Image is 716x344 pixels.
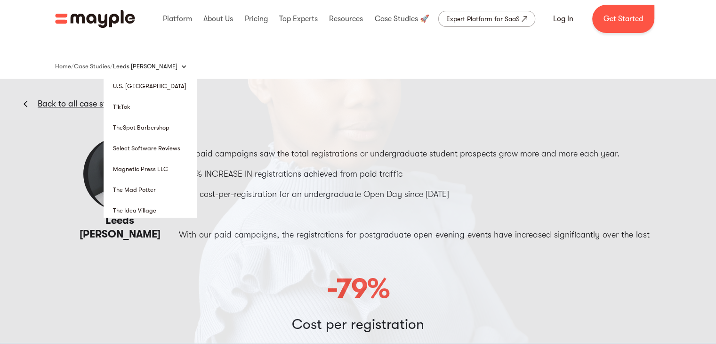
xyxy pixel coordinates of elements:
[242,4,270,34] div: Pricing
[113,143,196,154] div: Select Software Reviews
[277,4,320,34] div: Top Experts
[113,81,196,92] div: U.S. [GEOGRAPHIC_DATA]
[113,122,196,133] div: TheSpot Barbershop
[104,97,196,117] a: TikTok
[113,164,196,175] div: Magnetic Press LLC
[438,11,535,27] a: Expert Platform for SaaS
[71,62,74,71] div: /
[38,98,126,109] a: Back to all case studies
[55,10,135,28] img: Mayple logo
[161,4,194,34] div: Platform
[104,159,196,180] a: Magnetic Press LLC
[55,10,135,28] a: home
[446,13,520,25] div: Expert Platform for SaaS
[113,205,196,216] div: The Idea Village
[542,8,585,30] a: Log In
[201,4,235,34] div: About Us
[104,200,196,221] a: The Idea Village
[55,61,71,72] a: Home
[113,57,196,76] div: Leeds [PERSON_NAME]
[327,4,365,34] div: Resources
[104,76,196,217] nav: Leeds [PERSON_NAME]
[104,76,196,97] a: U.S. [GEOGRAPHIC_DATA]
[113,101,196,113] div: TikTok
[110,62,113,71] div: /
[104,138,196,159] a: Select Software Reviews
[104,117,196,138] a: TheSpot Barbershop
[592,5,654,33] a: Get Started
[113,184,196,196] div: The Mad Potter
[74,61,110,72] a: Case Studies
[113,62,177,71] div: Leeds [PERSON_NAME]
[547,235,716,344] iframe: Chat Widget
[104,180,196,200] a: The Mad Potter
